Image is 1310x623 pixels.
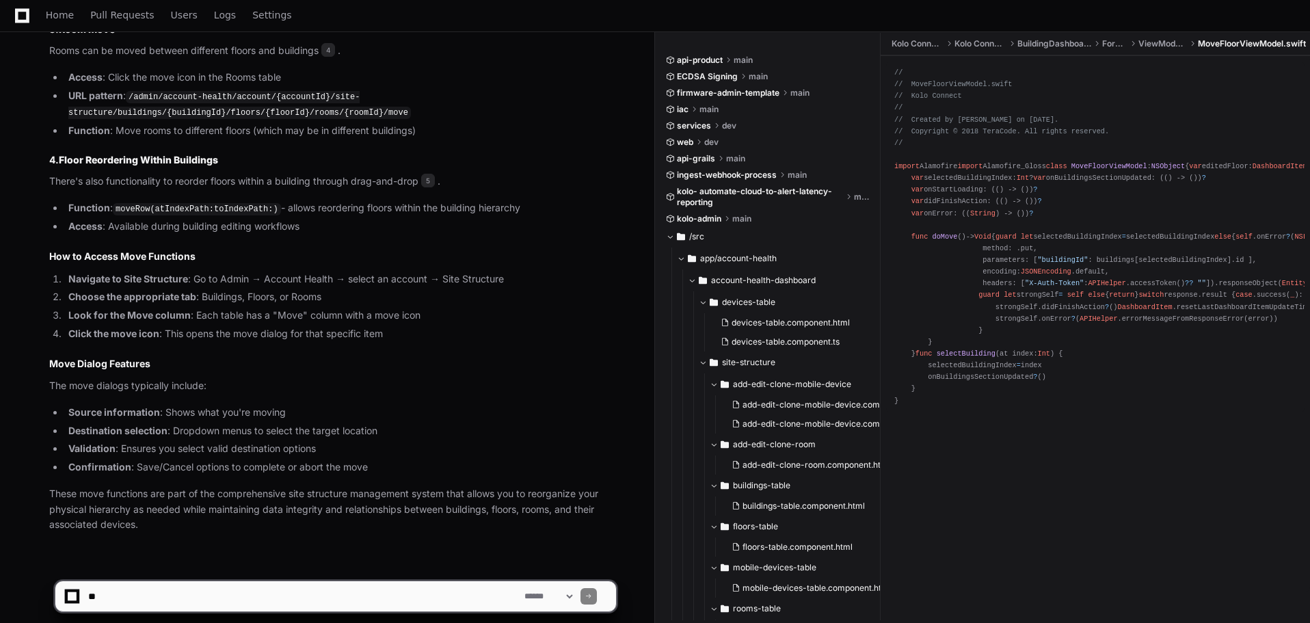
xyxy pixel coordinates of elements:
[64,441,616,457] li: : Ensures you select valid destination options
[1021,233,1033,241] span: let
[64,123,616,139] li: : Move rooms to different floors (which may be in different buildings)
[721,436,729,453] svg: Directory
[49,486,616,533] p: These move functions are part of the comprehensive site structure management system that allows y...
[726,395,917,414] button: add-edit-clone-mobile-device.component.html
[1071,162,1147,170] span: MoveFloorViewModel
[1286,233,1290,241] span: ?
[68,425,168,436] strong: Destination selection
[68,406,160,418] strong: Source information
[49,378,616,394] p: The move dialogs typically include:
[699,352,903,373] button: site-structure
[49,43,616,59] p: Rooms can be moved between different floors and buildings .
[726,153,745,164] span: main
[677,104,689,115] span: iac
[677,71,738,82] span: ECDSA Signing
[1105,303,1109,311] span: ?
[732,336,840,347] span: devices-table.component.ts
[1198,279,1206,287] span: ""
[722,120,736,131] span: dev
[1033,174,1045,182] span: var
[68,309,191,321] strong: Look for the Move column
[49,250,616,263] h2: How to Access Move Functions
[1033,185,1037,194] span: ?
[1118,303,1173,311] span: DashboardItem
[321,43,335,57] span: 4
[68,220,103,232] strong: Access
[743,419,915,429] span: add-edit-clone-mobile-device.component.ts
[699,272,707,289] svg: Directory
[1235,291,1253,299] span: case
[1235,233,1253,241] span: self
[733,480,790,491] span: buildings-table
[974,233,991,241] span: Void
[1214,233,1231,241] span: else
[700,253,777,264] span: app/account-health
[932,233,957,241] span: doMove
[726,496,906,516] button: buildings-table.component.html
[710,557,914,579] button: mobile-devices-table
[1025,279,1084,287] span: "X-Auth-Token"
[64,70,616,85] li: : Click the move icon in the Rooms table
[937,349,995,358] span: selectBuilding
[677,137,693,148] span: web
[68,328,159,339] strong: Click the move icon
[1037,256,1088,264] span: "buildingId"
[1138,291,1164,299] span: switch
[113,203,281,215] code: moveRow(atIndexPath:toIndexPath:)
[677,186,843,208] span: kolo- automate-cloud-to-alert-latency-reporting
[699,291,903,313] button: devices-table
[666,226,870,248] button: /src
[1202,174,1206,182] span: ?
[1109,291,1134,299] span: return
[1004,291,1016,299] span: let
[788,170,807,181] span: main
[1122,233,1126,241] span: =
[1102,38,1127,49] span: Forms
[911,233,928,241] span: func
[715,313,895,332] button: devices-table.component.html
[710,294,718,310] svg: Directory
[892,38,944,49] span: Kolo Connect
[1290,291,1294,299] span: _
[68,124,110,136] strong: Function
[677,153,715,164] span: api-grails
[995,233,1017,241] span: guard
[46,11,74,19] span: Home
[64,289,616,305] li: : Buildings, Floors, or Rooms
[252,11,291,19] span: Settings
[49,357,616,371] h2: Move Dialog Features
[721,518,729,535] svg: Directory
[710,475,914,496] button: buildings-table
[688,250,696,267] svg: Directory
[171,11,198,19] span: Users
[64,423,616,439] li: : Dropdown menus to select the target location
[68,442,116,454] strong: Validation
[733,521,778,532] span: floors-table
[1038,349,1050,358] span: Int
[49,174,616,189] p: There's also functionality to reorder floors within a building through drag-and-drop .
[894,116,1058,124] span: // Created by [PERSON_NAME] on [DATE].
[722,297,775,308] span: devices-table
[710,516,914,538] button: floors-table
[699,104,719,115] span: main
[743,542,853,553] span: floors-table.component.html
[1017,38,1092,49] span: BuildingDashboard
[710,373,914,395] button: add-edit-clone-mobile-device
[715,332,895,352] button: devices-table.component.ts
[49,153,616,167] h3: 4.
[677,170,777,181] span: ingest-webhook-process
[1088,291,1105,299] span: else
[722,357,775,368] span: site-structure
[64,308,616,323] li: : Each table has a "Move" column with a move icon
[894,68,903,77] span: //
[68,461,131,473] strong: Confirmation
[677,55,723,66] span: api-product
[743,501,865,512] span: buildings-table.component.html
[954,38,1006,49] span: Kolo Connect
[749,71,768,82] span: main
[68,291,196,302] strong: Choose the appropriate tab
[68,71,103,83] strong: Access
[726,455,906,475] button: add-edit-clone-room.component.html
[970,209,995,217] span: String
[68,202,110,213] strong: Function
